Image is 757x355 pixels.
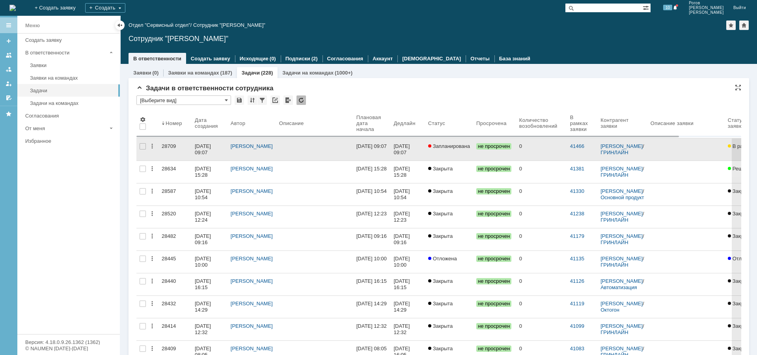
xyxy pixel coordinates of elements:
[425,318,473,340] a: Закрыта
[689,10,724,15] span: [PERSON_NAME]
[390,273,425,295] a: [DATE] 16:15
[735,84,741,91] div: На всю страницу
[570,323,584,329] a: 41099
[473,228,516,250] a: не просрочен
[425,228,473,250] a: Закрыта
[516,273,567,295] a: 0
[195,323,213,335] div: [DATE] 12:32
[162,143,188,149] div: 28709
[235,95,244,105] div: Сохранить вид
[353,251,391,273] a: [DATE] 10:00
[133,56,181,62] a: В ответственности
[220,70,232,76] div: (187)
[425,108,473,138] th: Статус
[390,296,425,318] a: [DATE] 14:29
[728,188,752,194] span: Закрыта
[428,188,453,194] span: Закрыта
[162,188,188,194] div: 28587
[570,114,588,132] div: В рамках заявки
[356,323,387,329] div: [DATE] 12:32
[393,188,411,200] div: [DATE] 10:54
[600,239,628,245] a: ГРИНЛАЙН
[279,120,304,126] div: Описание
[25,21,40,30] div: Меню
[519,346,564,352] div: 0
[390,183,425,206] a: [DATE] 10:54
[2,77,15,90] a: Мои заявки
[519,117,557,129] div: Количество возобновлений
[473,138,516,161] a: не просрочен
[728,166,751,172] span: Решена
[353,228,391,250] a: [DATE] 09:16
[393,120,415,126] div: Дедлайн
[600,143,643,149] a: [PERSON_NAME]
[231,301,273,306] a: [PERSON_NAME]
[728,323,752,329] span: Закрыта
[2,35,15,47] a: Создать заявку
[162,256,188,262] div: 28445
[600,284,638,297] a: Автоматизация успеха
[516,318,567,340] a: 0
[516,161,567,183] a: 0
[158,251,192,273] a: 28445
[473,183,516,206] a: не просрочен
[600,323,643,329] a: [PERSON_NAME]
[356,346,387,351] div: [DATE] 08:05
[27,72,118,84] a: Заявки на командах
[2,92,15,104] a: Мои согласования
[393,233,411,245] div: [DATE] 09:16
[162,166,188,172] div: 28634
[476,323,511,329] span: не просрочен
[158,183,192,206] a: 28587
[356,256,387,262] div: [DATE] 10:00
[158,273,192,295] a: 28440
[519,211,564,217] div: 0
[570,143,584,149] a: 41466
[129,22,190,28] a: Отдел "Сервисный отдел"
[192,273,227,295] a: [DATE] 16:15
[356,143,387,149] div: [DATE] 09:07
[353,108,391,138] th: Плановая дата начала
[149,256,155,262] div: Действия
[519,301,564,307] div: 0
[353,296,391,318] a: [DATE] 14:29
[195,233,213,245] div: [DATE] 09:16
[136,84,274,92] span: Задачи в ответственности сотрудника
[519,166,564,172] div: 0
[689,6,724,10] span: [PERSON_NAME]
[651,120,694,126] div: Описание заявки
[231,143,273,149] a: [PERSON_NAME]
[231,256,273,262] a: [PERSON_NAME]
[192,206,227,228] a: [DATE] 12:24
[425,138,473,161] a: Запланирована
[390,138,425,161] a: [DATE] 09:07
[519,233,564,239] div: 0
[393,211,411,223] div: [DATE] 12:23
[270,56,276,62] div: (0)
[476,120,507,126] div: Просрочена
[353,138,391,161] a: [DATE] 09:07
[597,108,647,138] th: Контрагент заявки
[191,56,230,62] a: Создать заявку
[2,63,15,76] a: Заявки в моей ответственности
[158,161,192,183] a: 28634
[393,143,411,155] div: [DATE] 09:07
[428,211,453,217] span: Закрыта
[327,56,364,62] a: Согласования
[476,211,511,217] span: не просрочен
[570,166,584,172] a: 41381
[168,70,219,76] a: Заявки на командах
[27,84,118,97] a: Задачи
[470,56,490,62] a: Отчеты
[22,34,118,46] a: Создать заявку
[335,70,352,76] div: (1000+)
[257,95,267,105] div: Фильтрация...
[231,188,273,194] a: [PERSON_NAME]
[231,323,273,329] a: [PERSON_NAME]
[570,256,584,262] a: 41135
[473,273,516,295] a: не просрочен
[282,70,334,76] a: Задачи на командах
[473,296,516,318] a: не просрочен
[516,296,567,318] a: 0
[739,21,749,30] div: Сделать домашней страницей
